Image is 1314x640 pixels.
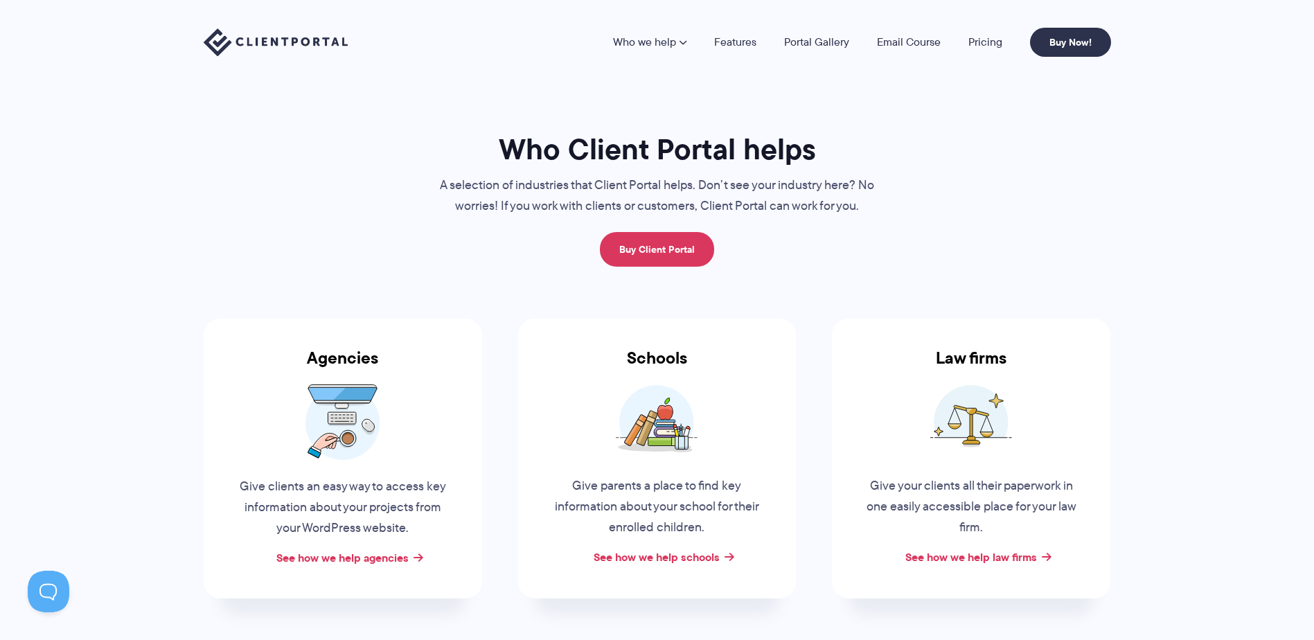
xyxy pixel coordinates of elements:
[238,477,448,539] p: Give clients an easy way to access key information about your projects from your WordPress website.
[518,348,797,384] h3: Schools
[613,37,686,48] a: Who we help
[204,348,482,384] h3: Agencies
[551,476,762,538] p: Give parents a place to find key information about your school for their enrolled children.
[425,131,889,168] h1: Who Client Portal helps
[877,37,941,48] a: Email Course
[600,232,714,267] a: Buy Client Portal
[832,348,1110,384] h3: Law firms
[594,549,720,565] a: See how we help schools
[905,549,1037,565] a: See how we help law firms
[968,37,1002,48] a: Pricing
[866,476,1076,538] p: Give your clients all their paperwork in one easily accessible place for your law firm.
[28,571,69,612] iframe: Toggle Customer Support
[714,37,756,48] a: Features
[1030,28,1111,57] a: Buy Now!
[425,175,889,217] p: A selection of industries that Client Portal helps. Don’t see your industry here? No worries! If ...
[276,549,409,566] a: See how we help agencies
[784,37,849,48] a: Portal Gallery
